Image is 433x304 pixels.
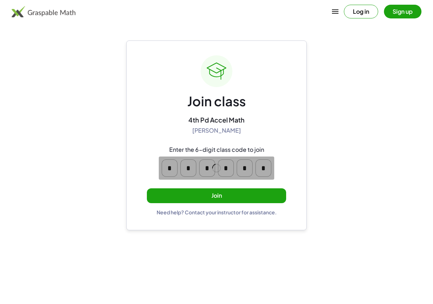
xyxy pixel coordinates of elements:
button: Join [147,188,286,203]
div: Enter the 6-digit class code to join [169,146,264,154]
div: 4th Pd Accel Math [188,116,245,124]
button: Sign up [384,5,421,18]
div: Join class [187,93,246,110]
div: Need help? Contact your instructor for assistance. [157,209,277,215]
div: [PERSON_NAME] [192,127,241,134]
button: Log in [344,5,378,18]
